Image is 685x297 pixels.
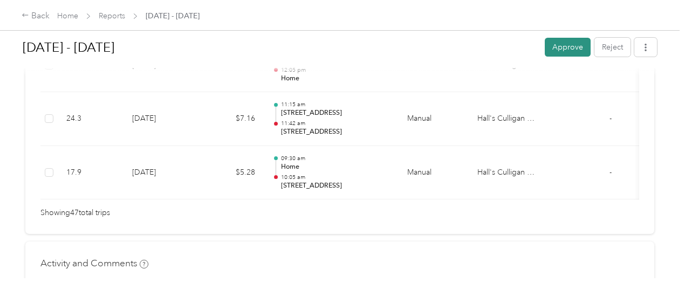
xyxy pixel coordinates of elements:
[281,174,390,181] p: 10:05 am
[40,207,110,219] span: Showing 47 total trips
[281,127,390,137] p: [STREET_ADDRESS]
[22,10,50,23] div: Back
[57,11,78,20] a: Home
[281,74,390,84] p: Home
[399,92,469,146] td: Manual
[58,92,124,146] td: 24.3
[281,101,390,108] p: 11:15 am
[281,155,390,162] p: 09:30 am
[609,114,612,123] span: -
[124,146,199,200] td: [DATE]
[124,92,199,146] td: [DATE]
[609,168,612,177] span: -
[281,108,390,118] p: [STREET_ADDRESS]
[469,146,550,200] td: Hall's Culligan Water
[23,34,537,60] h1: Sep 1 - 30, 2025
[281,162,390,172] p: Home
[469,92,550,146] td: Hall's Culligan Water
[199,146,264,200] td: $5.28
[399,146,469,200] td: Manual
[625,237,685,297] iframe: Everlance-gr Chat Button Frame
[545,38,591,57] button: Approve
[594,38,631,57] button: Reject
[199,92,264,146] td: $7.16
[40,257,148,270] h4: Activity and Comments
[99,11,125,20] a: Reports
[281,181,390,191] p: [STREET_ADDRESS]
[58,146,124,200] td: 17.9
[146,10,200,22] span: [DATE] - [DATE]
[281,120,390,127] p: 11:42 am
